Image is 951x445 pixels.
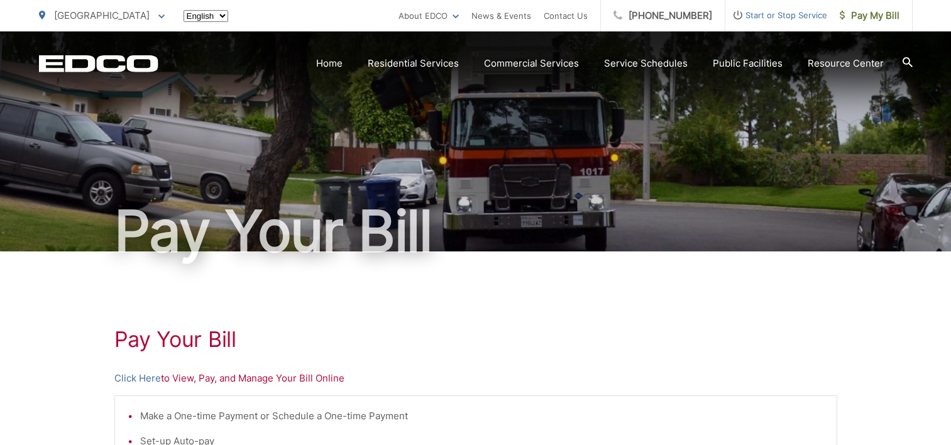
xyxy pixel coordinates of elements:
a: Service Schedules [604,56,688,71]
a: Contact Us [544,8,588,23]
a: News & Events [471,8,531,23]
a: Residential Services [368,56,459,71]
a: Commercial Services [484,56,579,71]
a: Home [316,56,343,71]
h1: Pay Your Bill [39,200,913,263]
a: About EDCO [399,8,459,23]
p: to View, Pay, and Manage Your Bill Online [114,371,837,386]
a: EDCD logo. Return to the homepage. [39,55,158,72]
span: Pay My Bill [840,8,899,23]
h1: Pay Your Bill [114,327,837,352]
select: Select a language [184,10,228,22]
a: Resource Center [808,56,884,71]
span: [GEOGRAPHIC_DATA] [54,9,150,21]
a: Click Here [114,371,161,386]
li: Make a One-time Payment or Schedule a One-time Payment [140,409,824,424]
a: Public Facilities [713,56,783,71]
